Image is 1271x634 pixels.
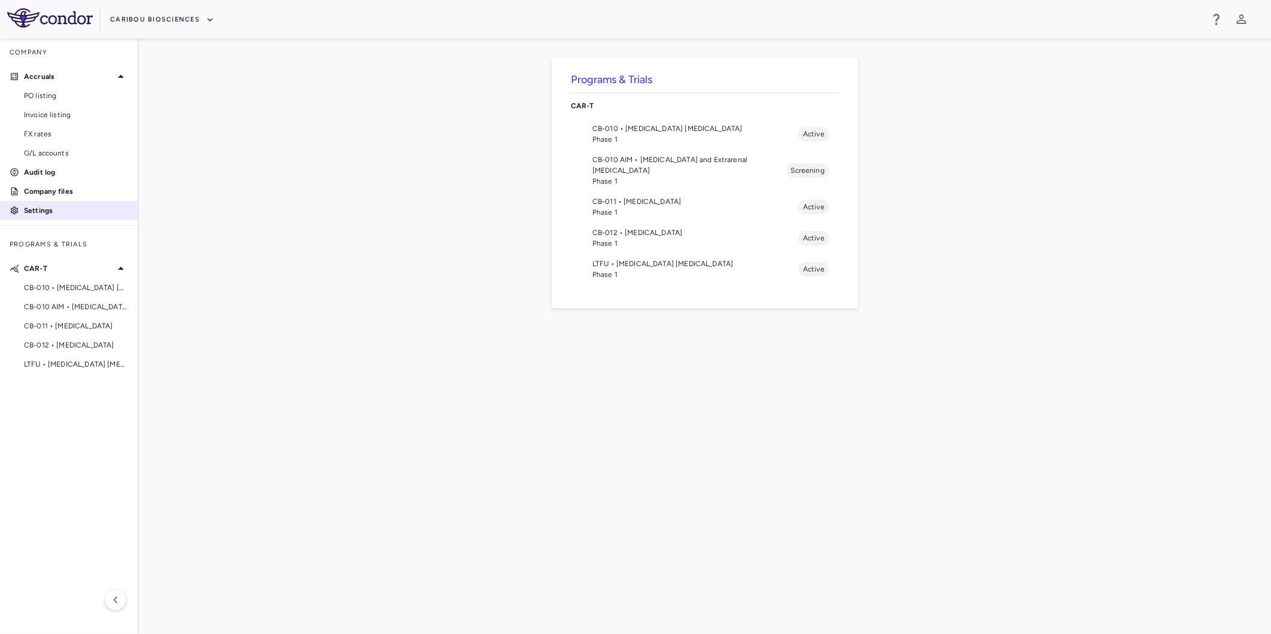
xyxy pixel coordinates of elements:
span: CB-012 • [MEDICAL_DATA] [24,340,128,350]
span: CB-010 AIM • [MEDICAL_DATA] and Extrarenal [MEDICAL_DATA] [592,154,786,176]
span: LTFU • [MEDICAL_DATA] [MEDICAL_DATA] [592,258,798,269]
span: FX rates [24,129,128,139]
span: CB-010 • [MEDICAL_DATA] [MEDICAL_DATA] [24,282,128,293]
span: CB-010 • [MEDICAL_DATA] [MEDICAL_DATA] [592,123,798,134]
li: CB-011 • [MEDICAL_DATA]Phase 1Active [571,191,839,222]
span: Active [798,129,829,139]
p: Settings [24,205,128,216]
img: logo-full-SnFGN8VE.png [7,8,93,28]
span: Phase 1 [592,176,786,187]
li: CB-010 • [MEDICAL_DATA] [MEDICAL_DATA]Phase 1Active [571,118,839,150]
li: LTFU • [MEDICAL_DATA] [MEDICAL_DATA]Phase 1Active [571,254,839,285]
li: CB-010 AIM • [MEDICAL_DATA] and Extrarenal [MEDICAL_DATA]Phase 1Screening [571,150,839,191]
span: Active [798,264,829,275]
span: PO listing [24,90,128,101]
span: CB-011 • [MEDICAL_DATA] [24,321,128,331]
span: LTFU • [MEDICAL_DATA] [MEDICAL_DATA] [24,359,128,370]
span: Phase 1 [592,269,798,280]
p: CAR-T [24,263,114,274]
button: Caribou Biosciences [110,10,214,29]
span: Phase 1 [592,134,798,145]
span: Phase 1 [592,238,798,249]
p: CAR-T [571,100,839,111]
span: CB-010 AIM • [MEDICAL_DATA] and Extrarenal [MEDICAL_DATA] [24,301,128,312]
span: Active [798,202,829,212]
p: Audit log [24,167,128,178]
span: CB-012 • [MEDICAL_DATA] [592,227,798,238]
p: Accruals [24,71,114,82]
span: G/L accounts [24,148,128,158]
p: Company files [24,186,128,197]
div: CAR-T [571,93,839,118]
span: Active [798,233,829,243]
li: CB-012 • [MEDICAL_DATA]Phase 1Active [571,222,839,254]
span: Screening [786,165,829,176]
span: Phase 1 [592,207,798,218]
span: CB-011 • [MEDICAL_DATA] [592,196,798,207]
span: Invoice listing [24,109,128,120]
h6: Programs & Trials [571,72,839,88]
